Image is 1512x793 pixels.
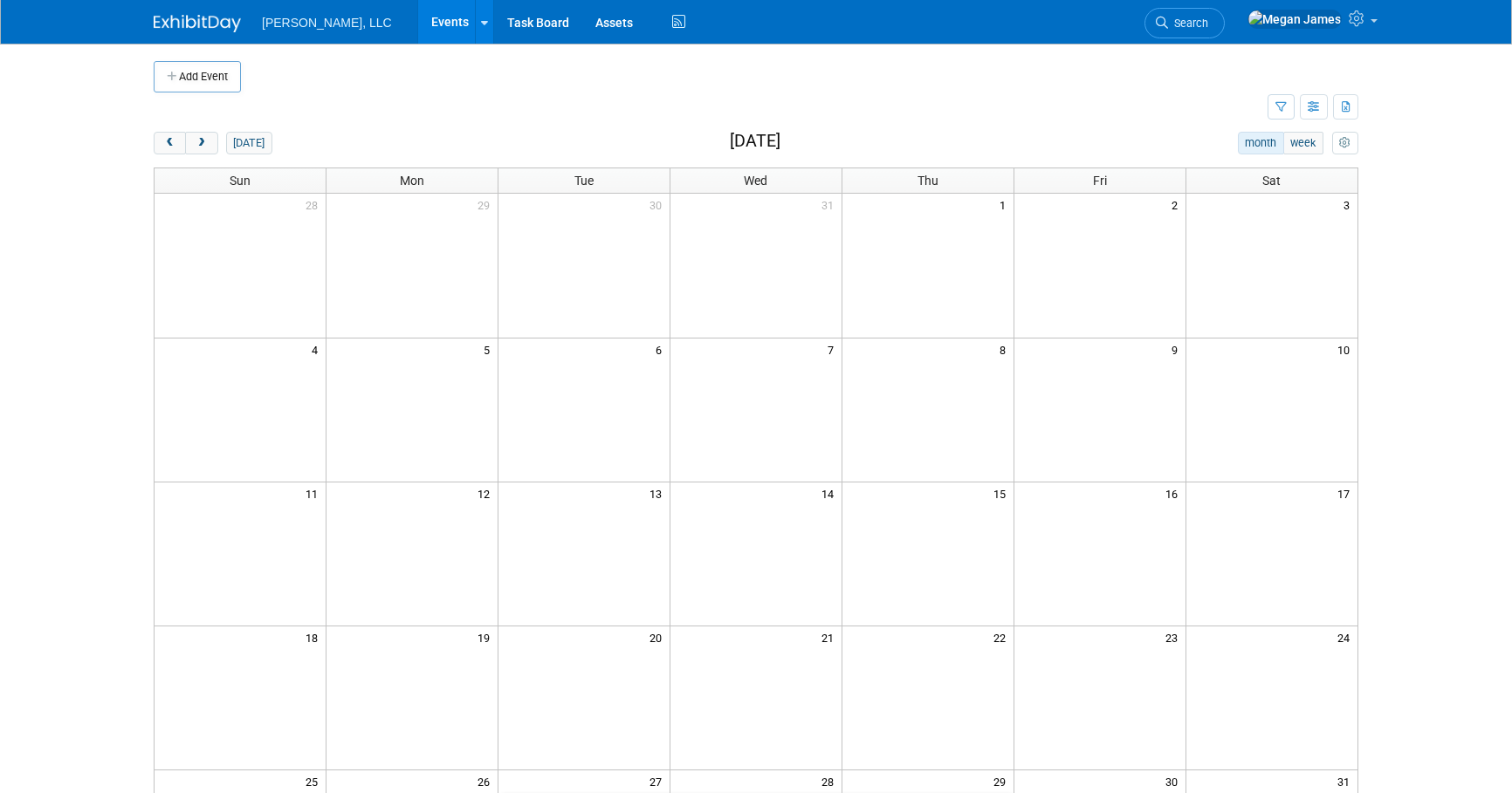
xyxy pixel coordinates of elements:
[154,15,241,32] img: ExhibitDay
[730,132,780,151] h2: [DATE]
[918,174,938,188] span: Thu
[304,482,326,504] span: 11
[226,132,272,154] button: [DATE]
[304,626,326,648] span: 18
[1336,482,1357,504] span: 17
[154,61,241,92] button: Add Event
[1247,10,1342,29] img: Megan James
[1283,132,1323,154] button: week
[992,770,1014,792] span: 29
[992,626,1014,648] span: 22
[1339,138,1350,149] i: Personalize Calendar
[1336,770,1357,792] span: 31
[820,626,842,648] span: 21
[826,338,842,360] span: 7
[304,770,326,792] span: 25
[154,132,186,154] button: prev
[1238,132,1284,154] button: month
[476,626,498,648] span: 19
[185,132,217,154] button: next
[262,16,392,30] span: [PERSON_NAME], LLC
[476,770,498,792] span: 26
[1170,338,1186,360] span: 9
[310,338,326,360] span: 4
[648,194,670,215] span: 30
[476,194,498,215] span: 29
[648,626,670,648] span: 20
[648,482,670,504] span: 13
[476,482,498,504] span: 12
[1262,174,1281,188] span: Sat
[654,338,670,360] span: 6
[648,770,670,792] span: 27
[1093,174,1107,188] span: Fri
[1336,626,1357,648] span: 24
[820,482,842,504] span: 14
[230,174,251,188] span: Sun
[482,338,498,360] span: 5
[1342,194,1357,215] span: 3
[744,174,767,188] span: Wed
[1164,770,1186,792] span: 30
[1164,626,1186,648] span: 23
[304,194,326,215] span: 28
[820,194,842,215] span: 31
[1170,194,1186,215] span: 2
[998,338,1014,360] span: 8
[1144,8,1225,38] a: Search
[998,194,1014,215] span: 1
[820,770,842,792] span: 28
[1332,132,1358,154] button: myCustomButton
[400,174,424,188] span: Mon
[1168,17,1208,30] span: Search
[1164,482,1186,504] span: 16
[574,174,594,188] span: Tue
[1336,338,1357,360] span: 10
[992,482,1014,504] span: 15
